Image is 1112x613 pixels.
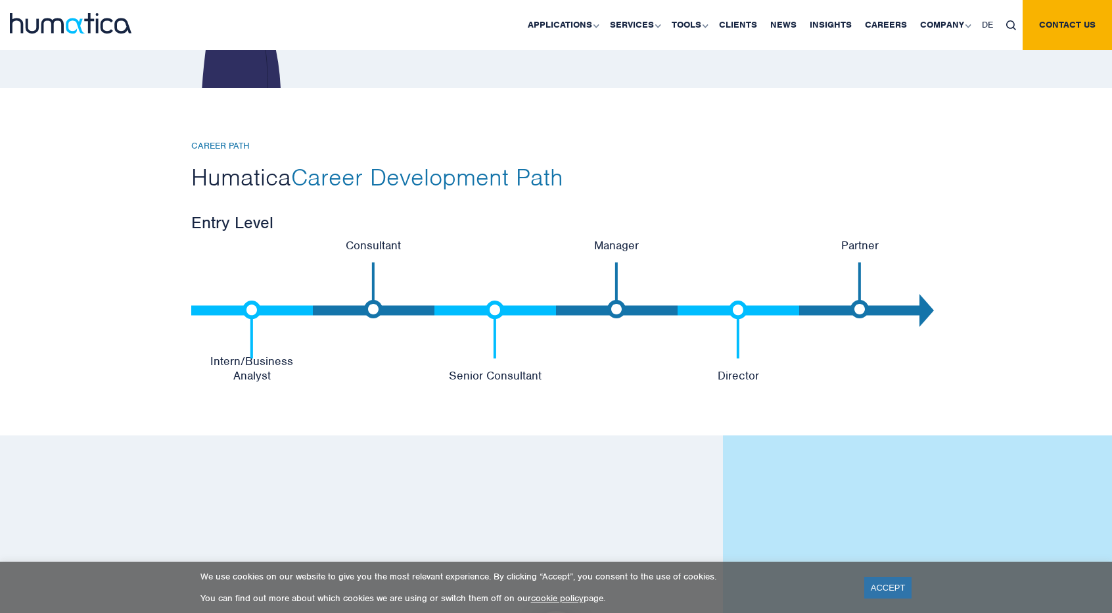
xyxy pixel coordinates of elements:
[313,238,434,253] p: Consultant
[191,141,921,152] h6: CAREER PATH
[729,301,747,358] img: b_line
[982,19,993,30] span: DE
[191,354,313,383] p: Intern/Business Analyst
[919,294,934,327] img: Polygon
[364,262,382,318] img: b_line2
[531,593,584,604] a: cookie policy
[191,162,921,192] h2: Humatica
[607,262,626,318] img: b_line2
[200,571,848,582] p: We use cookies on our website to give you the most relevant experience. By clicking “Accept”, you...
[434,368,556,383] p: Senior Consultant
[678,368,799,383] p: Director
[1006,20,1016,30] img: search_icon
[556,238,678,253] p: Manager
[864,577,912,599] a: ACCEPT
[243,301,261,358] img: b_line
[850,262,869,318] img: b_line2
[200,593,848,604] p: You can find out more about which cookies we are using or switch them off on our page.
[799,238,921,253] p: Partner
[191,212,921,233] h3: Entry Level
[486,301,504,358] img: b_line
[291,162,563,192] span: Career Development Path
[10,13,131,34] img: logo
